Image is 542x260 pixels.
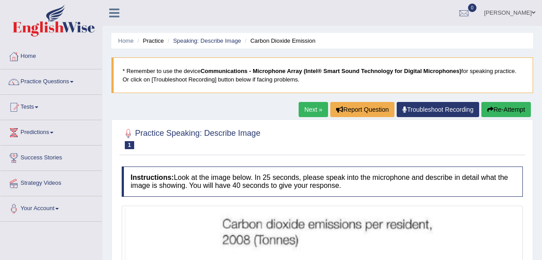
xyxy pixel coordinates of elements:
[173,37,241,44] a: Speaking: Describe Image
[0,69,102,92] a: Practice Questions
[0,171,102,193] a: Strategy Videos
[0,196,102,219] a: Your Account
[131,174,174,181] b: Instructions:
[0,120,102,142] a: Predictions
[397,102,479,117] a: Troubleshoot Recording
[118,37,134,44] a: Home
[0,146,102,168] a: Success Stories
[468,4,477,12] span: 0
[122,127,260,149] h2: Practice Speaking: Describe Image
[481,102,531,117] button: Re-Attempt
[242,37,315,45] li: Carbon Dioxide Emission
[122,167,523,196] h4: Look at the image below. In 25 seconds, please speak into the microphone and describe in detail w...
[135,37,164,45] li: Practice
[125,141,134,149] span: 1
[111,57,533,93] blockquote: * Remember to use the device for speaking practice. Or click on [Troubleshoot Recording] button b...
[201,68,461,74] b: Communications - Microphone Array (Intel® Smart Sound Technology for Digital Microphones)
[0,95,102,117] a: Tests
[299,102,328,117] a: Next »
[0,44,102,66] a: Home
[330,102,394,117] button: Report Question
